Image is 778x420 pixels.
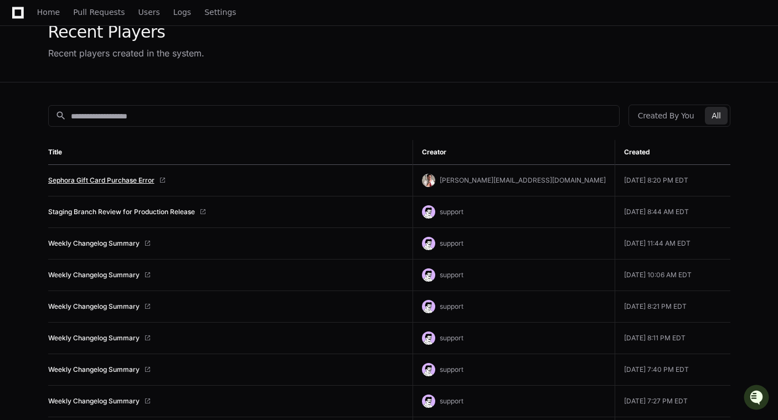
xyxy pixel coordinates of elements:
[615,196,730,228] td: [DATE] 8:44 AM EDT
[422,268,435,282] img: avatar
[38,94,140,102] div: We're available if you need us!
[615,260,730,291] td: [DATE] 10:06 AM EDT
[173,9,191,15] span: Logs
[413,140,615,165] th: Creator
[48,397,140,406] a: Weekly Changelog Summary
[73,9,125,15] span: Pull Requests
[37,9,60,15] span: Home
[48,334,140,343] a: Weekly Changelog Summary
[48,239,140,248] a: Weekly Changelog Summary
[422,300,435,313] img: avatar
[48,176,154,185] a: Sephora Gift Card Purchase Error
[440,176,606,184] span: [PERSON_NAME][EMAIL_ADDRESS][DOMAIN_NAME]
[705,107,727,125] button: All
[110,116,134,125] span: Pylon
[422,363,435,376] img: avatar
[743,383,772,413] iframe: Open customer support
[440,239,463,247] span: support
[48,302,140,311] a: Weekly Changelog Summary
[615,323,730,354] td: [DATE] 8:11 PM EDT
[422,331,435,345] img: avatar
[440,271,463,279] span: support
[440,208,463,216] span: support
[615,386,730,417] td: [DATE] 7:27 PM EDT
[11,82,31,102] img: 1756235613930-3d25f9e4-fa56-45dd-b3ad-e072dfbd1548
[440,302,463,310] span: support
[48,46,204,60] div: Recent players created in the system.
[440,365,463,374] span: support
[440,397,463,405] span: support
[78,116,134,125] a: Powered byPylon
[615,228,730,260] td: [DATE] 11:44 AM EDT
[422,205,435,219] img: avatar
[48,140,413,165] th: Title
[615,165,730,196] td: [DATE] 8:20 PM EDT
[38,82,182,94] div: Start new chat
[615,140,730,165] th: Created
[204,9,236,15] span: Settings
[422,395,435,408] img: avatar
[631,107,700,125] button: Created By You
[48,271,140,279] a: Weekly Changelog Summary
[138,9,160,15] span: Users
[422,237,435,250] img: avatar
[55,110,66,121] mat-icon: search
[48,22,204,42] div: Recent Players
[11,44,202,62] div: Welcome
[48,208,195,216] a: Staging Branch Review for Production Release
[615,354,730,386] td: [DATE] 7:40 PM EDT
[48,365,140,374] a: Weekly Changelog Summary
[440,334,463,342] span: support
[11,11,33,33] img: PlayerZero
[422,174,435,187] img: ACg8ocLr5ocjS_DnUyfbXRNw75xRvVUWooYLev62PzYbnSNZmqzyVjIU=s96-c
[188,86,202,99] button: Start new chat
[615,291,730,323] td: [DATE] 8:21 PM EDT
